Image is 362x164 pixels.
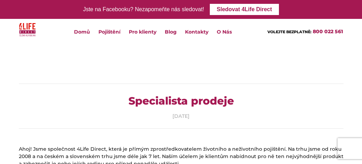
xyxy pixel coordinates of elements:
a: Blog [161,19,181,44]
a: Domů [70,19,94,44]
a: 800 022 561 [313,28,343,35]
a: Sledovat 4Life Direct [210,4,279,15]
h1: Specialista prodeje [19,92,343,110]
img: 4Life Direct Česká republika logo [19,22,36,38]
a: Kontakty [181,19,213,44]
div: [DATE] [19,113,343,120]
span: VOLEJTE BEZPLATNĚ: [267,29,311,34]
div: Jste na Facebooku? Nezapomeňte nás sledovat! [83,5,204,15]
